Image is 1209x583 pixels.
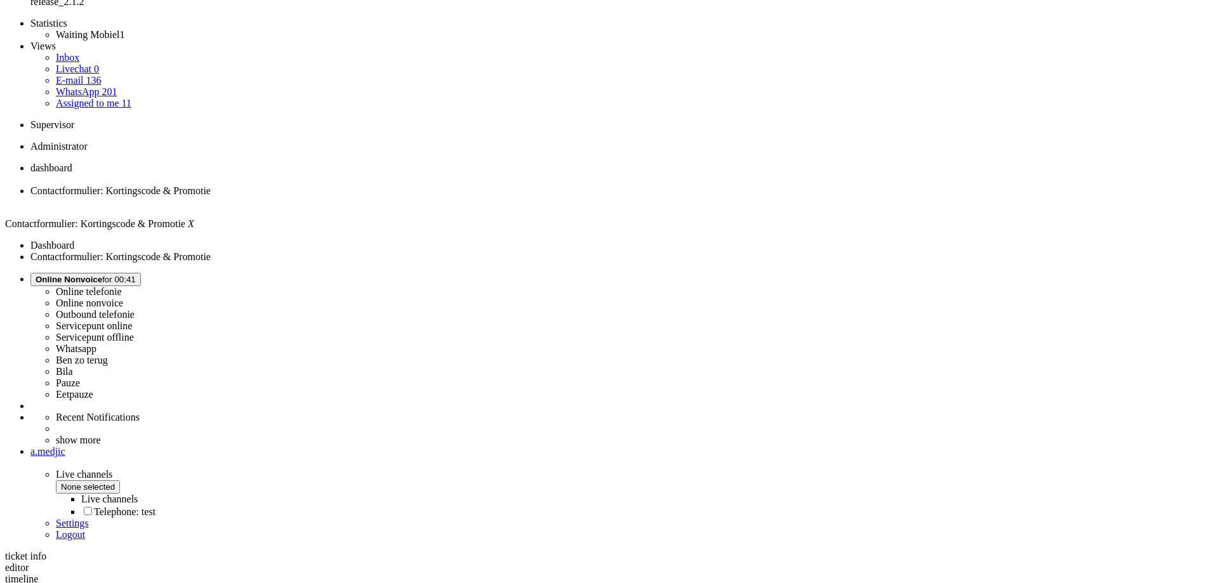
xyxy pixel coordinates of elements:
[5,562,1204,573] div: editor
[56,355,108,365] label: Ben zo terug
[30,18,1204,29] li: Statistics
[81,506,155,517] label: Telephone: test
[30,446,1204,457] a: a.medjic
[56,377,80,388] label: Pauze
[56,29,124,40] a: Waiting Mobiel
[81,494,138,504] label: Live channels
[56,298,123,308] label: Online nonvoice
[30,240,1204,251] li: Dashboard
[56,98,119,108] span: Assigned to me
[56,52,79,63] a: Inbox
[56,469,1204,518] span: Live channels
[102,86,117,97] span: 201
[94,63,99,74] span: 0
[56,63,91,74] span: Livechat
[56,75,84,86] span: E-mail
[30,162,72,173] span: dashboard
[56,389,93,400] label: Eetpauze
[122,98,131,108] span: 11
[56,63,99,74] a: Livechat 0
[30,41,1204,52] li: Views
[30,185,211,196] span: Contactformulier: Kortingscode & Promotie
[56,86,117,97] a: WhatsApp 201
[56,75,102,86] a: E-mail 136
[188,218,194,229] i: X
[56,518,89,528] a: Settings
[30,174,1204,185] div: Close tab
[30,273,1204,400] li: Online Nonvoicefor 00:41 Online telefonieOnline nonvoiceOutbound telefonieServicepunt onlineServi...
[30,119,1204,131] li: Supervisor
[5,218,185,229] span: Contactformulier: Kortingscode & Promotie
[56,332,134,343] label: Servicepunt offline
[30,273,141,286] button: Online Nonvoicefor 00:41
[30,162,1204,185] li: Dashboard
[119,29,124,40] span: 1
[56,98,131,108] a: Assigned to me 11
[30,185,1204,208] li: 9998
[56,480,120,494] button: None selected
[56,309,135,320] label: Outbound telefonie
[56,529,85,540] a: Logout
[56,435,101,445] a: show more
[56,343,96,354] label: Whatsapp
[56,366,73,377] label: Bila
[56,412,1204,423] li: Recent Notifications
[30,197,1204,208] div: Close tab
[86,75,102,86] span: 136
[30,251,1204,263] li: Contactformulier: Kortingscode & Promotie
[5,551,1204,562] div: ticket info
[36,275,102,284] span: Online Nonvoice
[56,320,132,331] label: Servicepunt online
[36,275,136,284] span: for 00:41
[56,86,99,97] span: WhatsApp
[84,507,92,515] input: Telephone: test
[5,5,185,56] body: Rich Text Area. Press ALT-0 for help.
[61,482,115,492] span: None selected
[56,286,122,297] label: Online telefonie
[30,141,1204,152] li: Administrator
